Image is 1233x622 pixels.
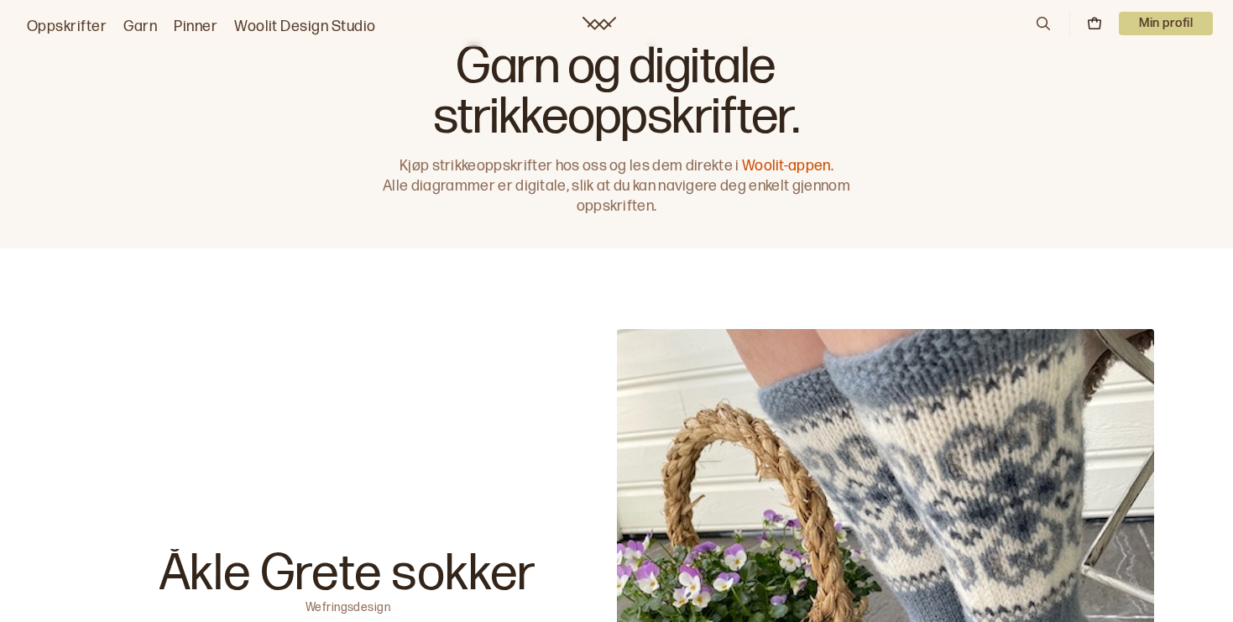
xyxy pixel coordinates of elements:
[159,549,537,599] p: Åkle Grete sokker
[1119,12,1213,35] button: User dropdown
[123,15,157,39] a: Garn
[375,42,859,143] h1: Garn og digitale strikkeoppskrifter.
[1119,12,1213,35] p: Min profil
[583,17,616,30] a: Woolit
[742,157,833,175] a: Woolit-appen.
[375,156,859,217] p: Kjøp strikkeoppskrifter hos oss og les dem direkte i Alle diagrammer er digitale, slik at du kan ...
[234,15,376,39] a: Woolit Design Studio
[174,15,217,39] a: Pinner
[27,15,107,39] a: Oppskrifter
[306,599,391,611] p: Wefringsdesign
